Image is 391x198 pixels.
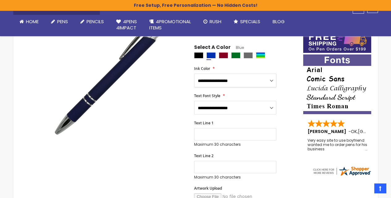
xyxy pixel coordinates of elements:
[210,18,221,25] span: Rush
[194,44,231,52] span: Select A Color
[303,54,371,114] img: font-personalization-examples
[219,52,228,58] div: Burgundy
[45,15,74,28] a: Pens
[231,52,240,58] div: Green
[312,173,372,178] a: 4pens.com certificate URL
[194,66,210,71] span: Ink Color
[74,15,110,28] a: Pencils
[303,31,371,53] img: Free shipping on orders over $199
[227,15,266,28] a: Specials
[194,93,220,98] span: Text Font Style
[340,181,391,198] iframe: Google Customer Reviews
[110,15,143,35] a: 4Pens4impact
[273,18,285,25] span: Blog
[194,186,222,191] span: Artwork Upload
[194,120,214,126] span: Text Line 1
[308,138,368,152] div: Very easy site to use boyfriend wanted me to order pens for his business
[45,2,186,144] img: regal_rubber_blue_n_3_1_2.jpg
[194,142,276,147] p: Maximum 30 characters
[194,153,214,158] span: Text Line 2
[87,18,104,25] span: Pencils
[266,15,291,28] a: Blog
[116,18,137,31] span: 4Pens 4impact
[143,15,197,35] a: 4PROMOTIONALITEMS
[256,52,265,58] div: Assorted
[26,18,39,25] span: Home
[231,45,244,50] span: Blue
[244,52,253,58] div: Grey
[194,52,203,58] div: Black
[197,15,227,28] a: Rush
[13,15,45,28] a: Home
[194,175,276,180] p: Maximum 30 characters
[149,18,191,31] span: 4PROMOTIONAL ITEMS
[57,18,68,25] span: Pens
[312,166,372,177] img: 4pens.com widget logo
[240,18,260,25] span: Specials
[351,128,357,135] span: OK
[308,128,348,135] span: [PERSON_NAME]
[206,52,216,58] div: Blue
